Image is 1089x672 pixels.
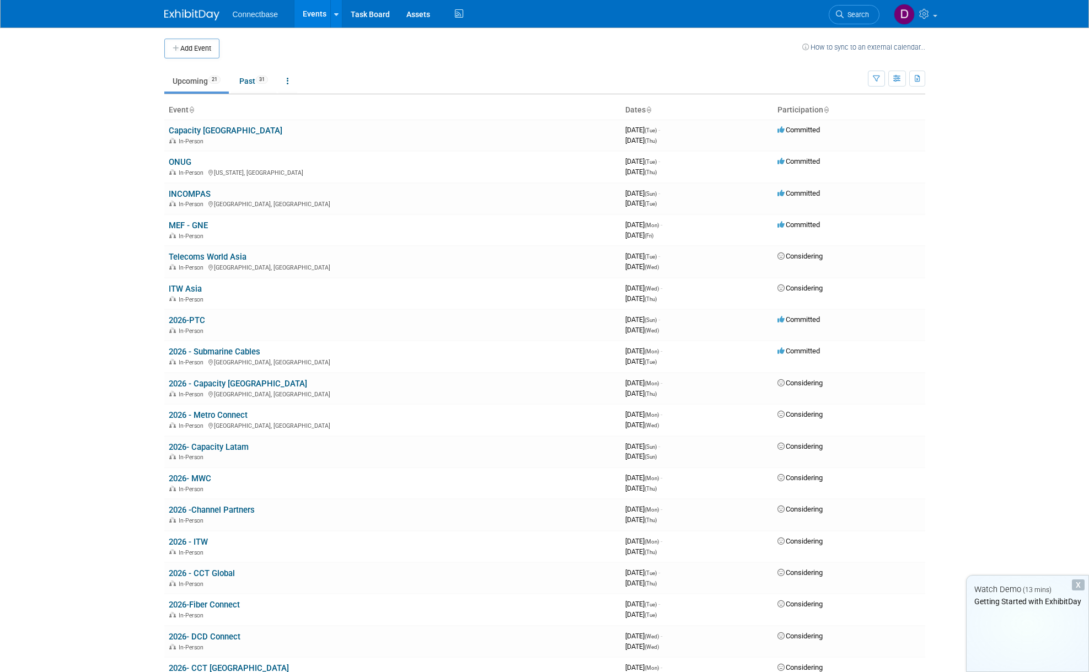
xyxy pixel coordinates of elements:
[169,379,307,389] a: 2026 - Capacity [GEOGRAPHIC_DATA]
[1072,579,1085,590] div: Dismiss
[625,357,657,365] span: [DATE]
[802,43,925,51] a: How to sync to an external calendar...
[625,284,662,292] span: [DATE]
[621,101,773,120] th: Dates
[661,663,662,671] span: -
[625,537,662,545] span: [DATE]
[625,410,662,418] span: [DATE]
[658,600,660,608] span: -
[179,422,207,429] span: In-Person
[661,474,662,482] span: -
[777,505,823,513] span: Considering
[645,486,657,492] span: (Thu)
[658,189,660,197] span: -
[164,9,219,20] img: ExhibitDay
[169,252,246,262] a: Telecoms World Asia
[625,600,660,608] span: [DATE]
[169,568,235,578] a: 2026 - CCT Global
[967,596,1088,607] div: Getting Started with ExhibitDay
[823,105,829,114] a: Sort by Participation Type
[169,126,282,136] a: Capacity [GEOGRAPHIC_DATA]
[169,422,176,428] img: In-Person Event
[661,410,662,418] span: -
[777,221,820,229] span: Committed
[169,262,616,271] div: [GEOGRAPHIC_DATA], [GEOGRAPHIC_DATA]
[661,505,662,513] span: -
[179,517,207,524] span: In-Person
[169,580,176,586] img: In-Person Event
[625,379,662,387] span: [DATE]
[625,663,662,671] span: [DATE]
[658,126,660,134] span: -
[169,442,249,452] a: 2026- Capacity Latam
[645,633,659,639] span: (Wed)
[625,505,662,513] span: [DATE]
[777,600,823,608] span: Considering
[169,201,176,206] img: In-Person Event
[645,549,657,555] span: (Thu)
[179,612,207,619] span: In-Person
[169,359,176,364] img: In-Person Event
[169,357,616,366] div: [GEOGRAPHIC_DATA], [GEOGRAPHIC_DATA]
[169,315,205,325] a: 2026-PTC
[645,380,659,386] span: (Mon)
[645,644,659,650] span: (Wed)
[645,601,657,608] span: (Tue)
[661,379,662,387] span: -
[625,515,657,524] span: [DATE]
[967,584,1088,595] div: Watch Demo
[645,254,657,260] span: (Tue)
[645,507,659,513] span: (Mon)
[625,547,657,556] span: [DATE]
[164,71,229,92] a: Upcoming21
[169,391,176,396] img: In-Person Event
[169,221,208,230] a: MEF - GNE
[164,39,219,58] button: Add Event
[169,389,616,398] div: [GEOGRAPHIC_DATA], [GEOGRAPHIC_DATA]
[625,262,659,271] span: [DATE]
[661,221,662,229] span: -
[231,71,276,92] a: Past31
[189,105,194,114] a: Sort by Event Name
[169,189,211,199] a: INCOMPAS
[625,484,657,492] span: [DATE]
[829,5,879,24] a: Search
[625,579,657,587] span: [DATE]
[777,284,823,292] span: Considering
[208,76,221,84] span: 21
[645,348,659,354] span: (Mon)
[179,454,207,461] span: In-Person
[777,379,823,387] span: Considering
[169,612,176,617] img: In-Person Event
[661,347,662,355] span: -
[169,486,176,491] img: In-Person Event
[645,391,657,397] span: (Thu)
[179,233,207,240] span: In-Person
[658,442,660,450] span: -
[179,264,207,271] span: In-Person
[625,168,657,176] span: [DATE]
[169,169,176,175] img: In-Person Event
[777,189,820,197] span: Committed
[661,537,662,545] span: -
[625,231,653,239] span: [DATE]
[645,517,657,523] span: (Thu)
[777,537,823,545] span: Considering
[645,264,659,270] span: (Wed)
[256,76,268,84] span: 31
[169,421,616,429] div: [GEOGRAPHIC_DATA], [GEOGRAPHIC_DATA]
[169,327,176,333] img: In-Person Event
[625,442,660,450] span: [DATE]
[179,327,207,335] span: In-Person
[777,632,823,640] span: Considering
[645,570,657,576] span: (Tue)
[645,665,659,671] span: (Mon)
[169,233,176,238] img: In-Person Event
[169,454,176,459] img: In-Person Event
[777,315,820,324] span: Committed
[645,296,657,302] span: (Thu)
[625,252,660,260] span: [DATE]
[169,284,202,294] a: ITW Asia
[645,222,659,228] span: (Mon)
[894,4,915,25] img: Danielle Smith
